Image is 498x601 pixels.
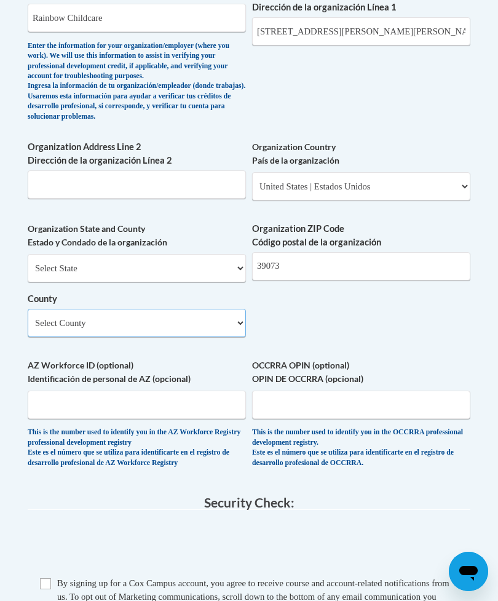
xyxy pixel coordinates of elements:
label: Organization ZIP Code Código postal de la organización [252,222,470,249]
input: Metadata input [28,4,246,32]
input: Metadata input [28,170,246,199]
label: Organization Country País de la organización [252,140,470,167]
div: This is the number used to identify you in the AZ Workforce Registry professional development reg... [28,428,246,468]
iframe: Button to launch messaging window [449,552,488,591]
label: Organization Address Line 2 Dirección de la organización Línea 2 [28,140,246,167]
label: County [28,292,246,306]
input: Metadata input [252,252,470,281]
label: OCCRRA OPIN (optional) OPIN DE OCCRRA (opcional) [252,359,470,386]
div: Enter the information for your organization/employer (where you work). We will use this informati... [28,41,246,122]
span: Security Check: [204,495,294,510]
label: AZ Workforce ID (optional) Identificación de personal de AZ (opcional) [28,359,246,386]
div: This is the number used to identify you in the OCCRRA professional development registry. Este es ... [252,428,470,468]
label: Organization State and County Estado y Condado de la organización [28,222,246,249]
iframe: reCAPTCHA [156,522,342,570]
input: Metadata input [252,17,470,46]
